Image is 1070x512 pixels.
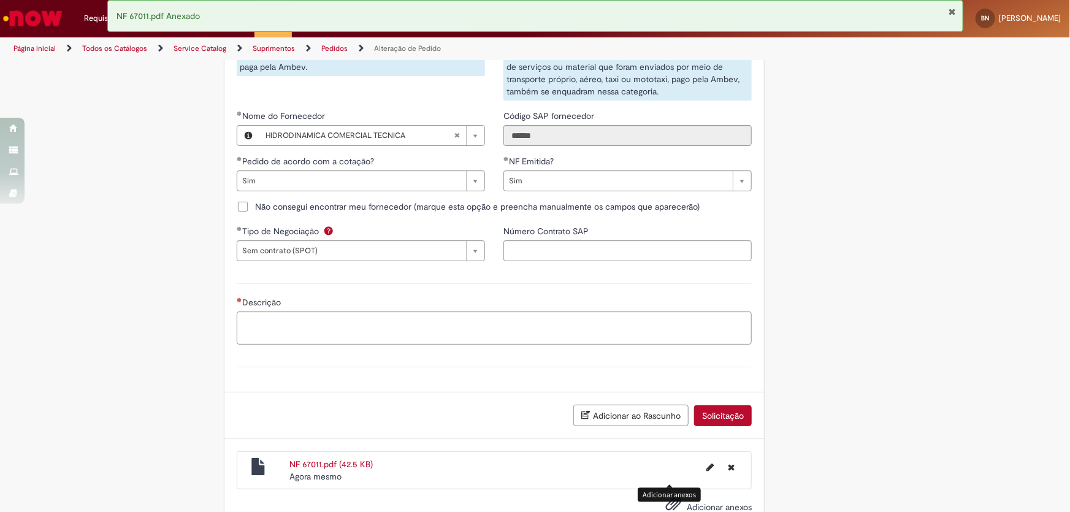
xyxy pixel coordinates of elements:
[117,10,201,21] span: NF 67011.pdf Anexado
[374,44,441,53] a: Alteração de Pedido
[503,226,591,237] span: Número Contrato SAP
[949,7,957,17] button: Fechar Notificação
[13,44,56,53] a: Página inicial
[82,44,147,53] a: Todos os Catálogos
[699,458,721,478] button: Editar nome de arquivo NF 67011.pdf
[242,241,460,261] span: Sem contrato (SPOT)
[237,126,259,145] button: Nome do Fornecedor, Visualizar este registro HIDRODINAMICA COMERCIAL TECNICA
[242,297,283,308] span: Descrição
[999,13,1061,23] span: [PERSON_NAME]
[237,156,242,161] span: Obrigatório Preenchido
[237,297,242,302] span: Necessários
[503,240,752,261] input: Número Contrato SAP
[503,45,752,101] div: Quando o frete é de responsabilidade do fornecedor. Pedidos de serviços ou material que foram env...
[503,110,597,121] span: Somente leitura - Código SAP fornecedor
[9,37,704,60] ul: Trilhas de página
[253,44,295,53] a: Suprimentos
[503,156,509,161] span: Obrigatório Preenchido
[242,156,376,167] span: Pedido de acordo com a cotação?
[242,110,327,121] span: Nome do Fornecedor
[982,14,990,22] span: BN
[1,6,64,31] img: ServiceNow
[720,458,742,478] button: Excluir NF 67011.pdf
[237,226,242,231] span: Obrigatório Preenchido
[503,125,752,146] input: Código SAP fornecedor
[509,156,556,167] span: NF Emitida?
[509,171,727,191] span: Sim
[289,459,373,470] a: NF 67011.pdf (42.5 KB)
[237,111,242,116] span: Obrigatório Preenchido
[694,405,752,426] button: Solicitação
[289,471,342,482] time: 29/09/2025 09:27:45
[84,12,127,25] span: Requisições
[321,226,336,235] span: Ajuda para Tipo de Negociação
[266,126,454,145] span: HIDRODINAMICA COMERCIAL TECNICA
[237,45,485,76] div: APENAS quando existir uma transportadora envolvida, que será paga pela Ambev.
[573,405,689,426] button: Adicionar ao Rascunho
[242,226,321,237] span: Tipo de Negociação
[242,171,460,191] span: Sim
[259,126,484,145] a: HIDRODINAMICA COMERCIAL TECNICALimpar campo Nome do Fornecedor
[321,44,348,53] a: Pedidos
[448,126,466,145] abbr: Limpar campo Nome do Fornecedor
[289,471,342,482] span: Agora mesmo
[237,311,752,345] textarea: Descrição
[503,110,597,122] label: Somente leitura - Código SAP fornecedor
[174,44,226,53] a: Service Catalog
[638,488,701,502] div: Adicionar anexos
[255,201,700,213] span: Não consegui encontrar meu fornecedor (marque esta opção e preencha manualmente os campos que apa...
